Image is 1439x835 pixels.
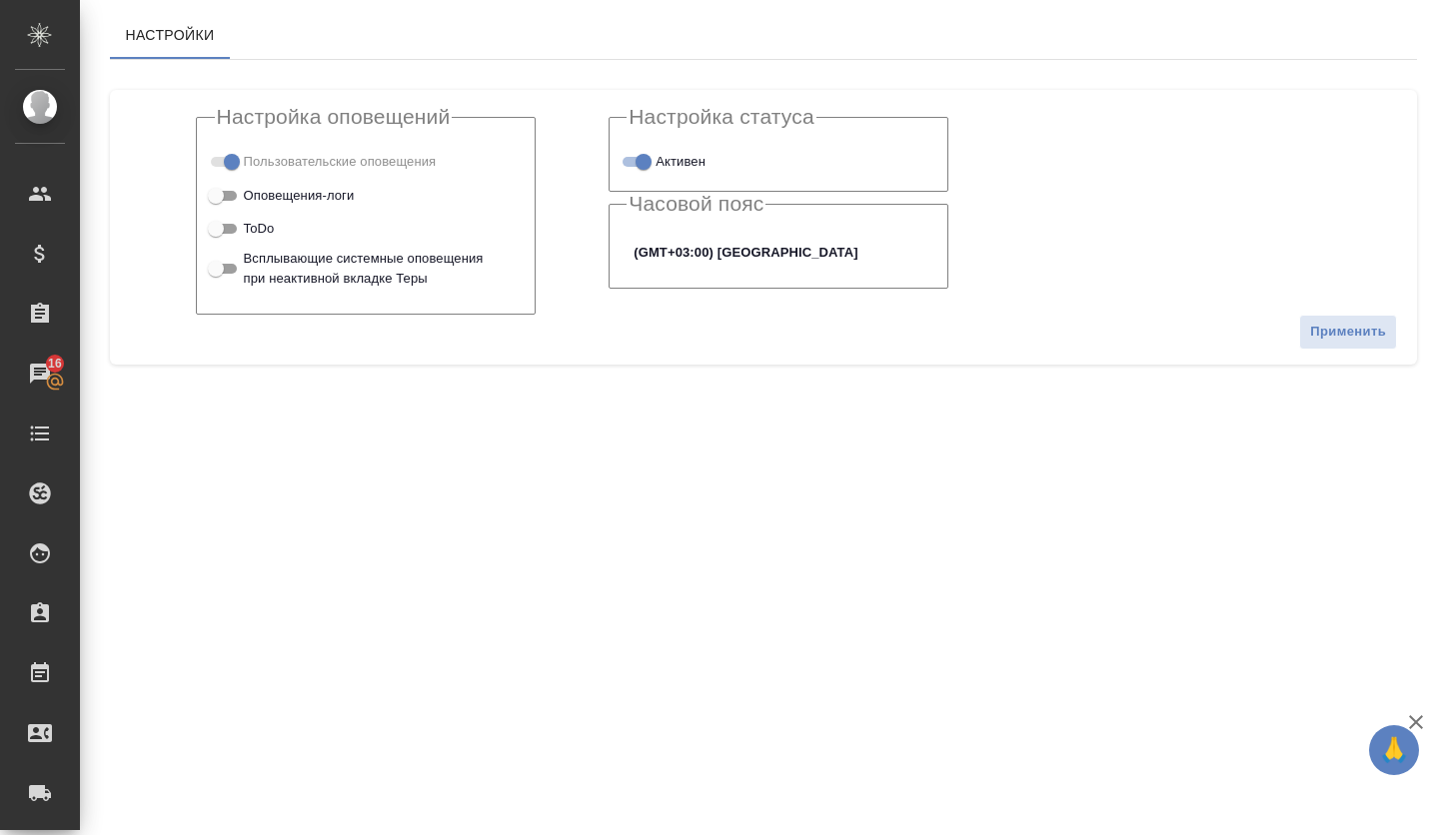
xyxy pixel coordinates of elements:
span: ToDo [244,219,275,239]
span: Настройки [122,23,218,48]
button: 🙏 [1369,725,1419,775]
span: Пользовательские оповещения [244,152,437,172]
span: Применить [1310,321,1386,344]
div: Включи, если хочешь чтобы ToDo высвечивались у тебя на экране в назначенный день [215,216,519,241]
div: Тэги [215,149,519,174]
legend: Часовой пояс [627,192,765,216]
span: Оповещения-логи [244,186,355,206]
span: Активен [656,152,706,172]
legend: Настройка статуса [627,105,816,129]
span: 🙏 [1377,729,1411,771]
legend: Настройка оповещений [215,105,453,129]
span: 16 [36,354,74,374]
div: Включи, чтобы в браузере приходили включенные оповещения даже, если у тебя закрыта вкладка с Терой [215,249,519,289]
button: Применить [1299,315,1397,350]
span: Всплывающие системные оповещения при неактивной вкладке Теры [244,249,504,289]
div: (GMT+03:00) [GEOGRAPHIC_DATA] [627,236,930,270]
a: 16 [5,349,75,399]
